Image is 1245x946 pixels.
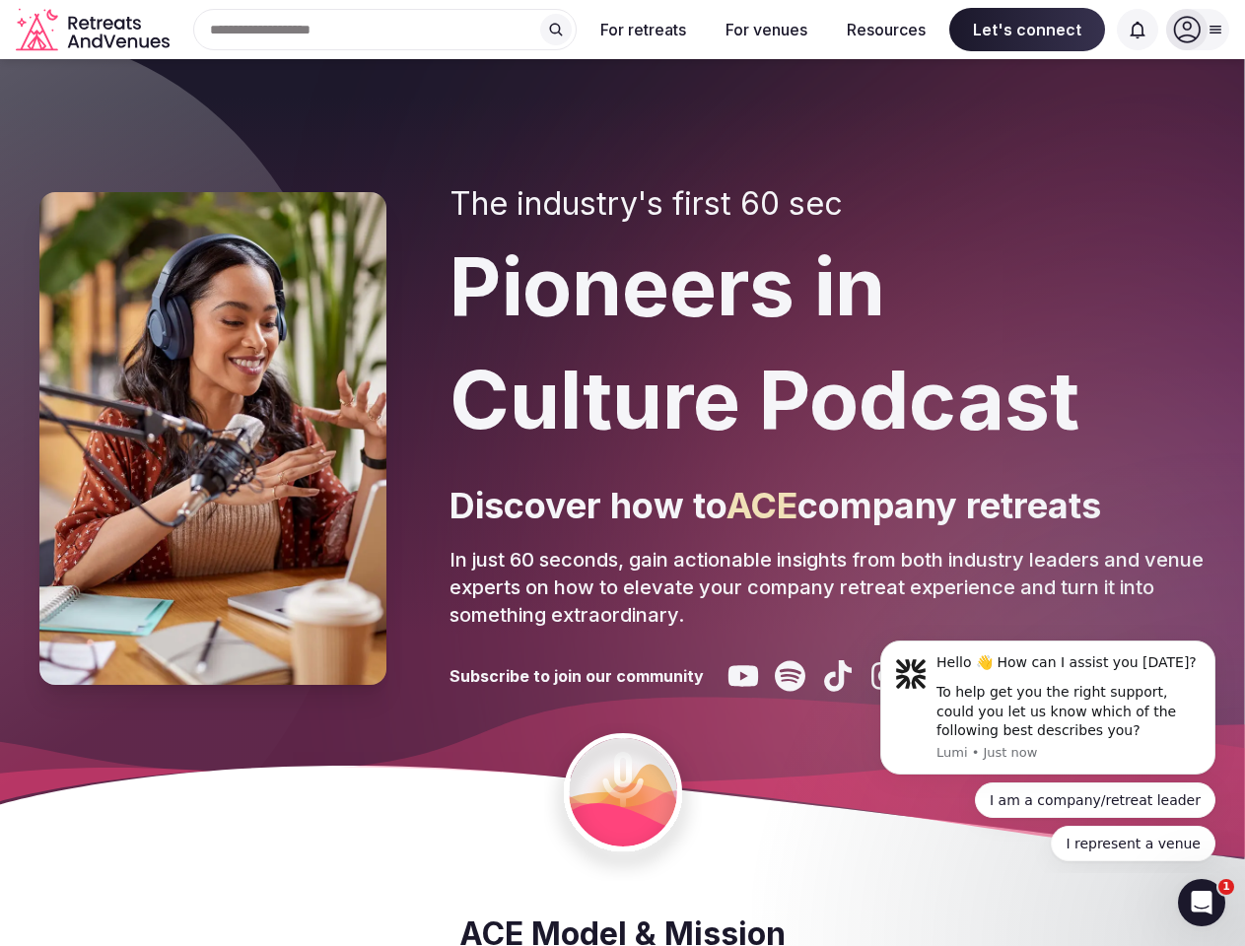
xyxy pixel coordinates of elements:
h1: Pioneers in Culture Podcast [450,231,1206,457]
button: For retreats [585,8,702,51]
svg: Retreats and Venues company logo [16,8,173,52]
p: In just 60 seconds, gain actionable insights from both industry leaders and venue experts on how ... [450,546,1206,629]
img: Pioneers in Culture Podcast [39,192,386,685]
p: Discover how to company retreats [450,481,1206,530]
span: ACE [726,484,797,527]
h2: The industry's first 60 sec [450,185,1206,223]
span: Let's connect [949,8,1105,51]
a: Visit the homepage [16,8,173,52]
button: Resources [831,8,941,51]
button: For venues [710,8,823,51]
iframe: Intercom live chat [1178,879,1225,926]
span: 1 [1218,879,1234,895]
iframe: Intercom notifications message [851,623,1245,873]
h3: Subscribe to join our community [450,665,704,687]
